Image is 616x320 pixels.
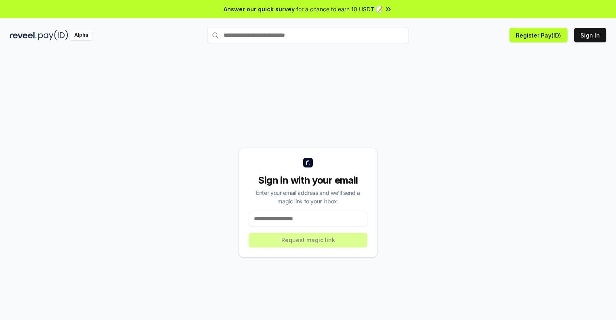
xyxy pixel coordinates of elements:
div: Sign in with your email [249,174,367,187]
button: Sign In [574,28,606,42]
button: Register Pay(ID) [509,28,568,42]
span: for a chance to earn 10 USDT 📝 [296,5,383,13]
img: pay_id [38,30,68,40]
div: Alpha [70,30,92,40]
div: Enter your email address and we’ll send a magic link to your inbox. [249,188,367,205]
img: logo_small [303,158,313,167]
span: Answer our quick survey [224,5,295,13]
img: reveel_dark [10,30,37,40]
